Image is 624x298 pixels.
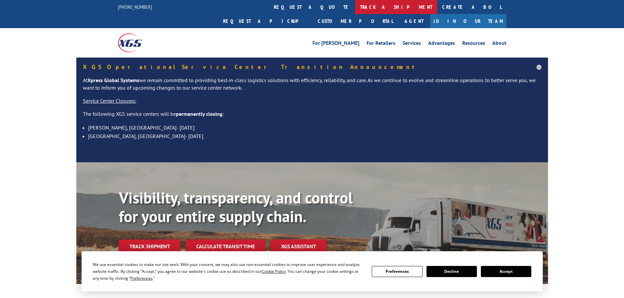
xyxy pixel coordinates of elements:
[83,97,136,104] u: Service Center Closures:
[88,123,541,132] li: [PERSON_NAME], [GEOGRAPHIC_DATA]- [DATE]
[313,14,398,28] a: Customer Portal
[492,41,506,48] a: About
[176,111,222,117] strong: permanently closing
[83,77,541,97] p: At we remain committed to providing best-in-class logistics solutions with efficiency, reliabilit...
[372,266,422,277] button: Preferences
[428,41,455,48] a: Advantages
[186,239,265,254] a: Calculate transit time
[430,14,506,28] a: Join Our Team
[398,14,430,28] a: Agent
[87,77,139,83] strong: Xpress Global Systems
[119,239,180,253] a: Track shipment
[82,251,543,291] div: Cookie Consent Prompt
[367,41,395,48] a: For Retailers
[218,14,313,28] a: Request a pickup
[88,132,541,140] li: [GEOGRAPHIC_DATA], [GEOGRAPHIC_DATA]- [DATE]
[426,266,477,277] button: Decline
[118,4,152,10] a: [PHONE_NUMBER]
[271,239,327,254] a: XGS ASSISTANT
[481,266,531,277] button: Accept
[83,110,541,123] p: The following XGS service centers will be :
[312,41,359,48] a: For [PERSON_NAME]
[262,269,286,274] span: Cookie Policy
[130,275,153,281] span: Preferences
[462,41,485,48] a: Resources
[83,64,541,70] h5: XGS Operational Service Center Transition Announcement
[119,187,353,227] b: Visibility, transparency, and control for your entire supply chain.
[403,41,421,48] a: Services
[93,261,364,282] div: We use essential cookies to make our site work. With your consent, we may also use non-essential ...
